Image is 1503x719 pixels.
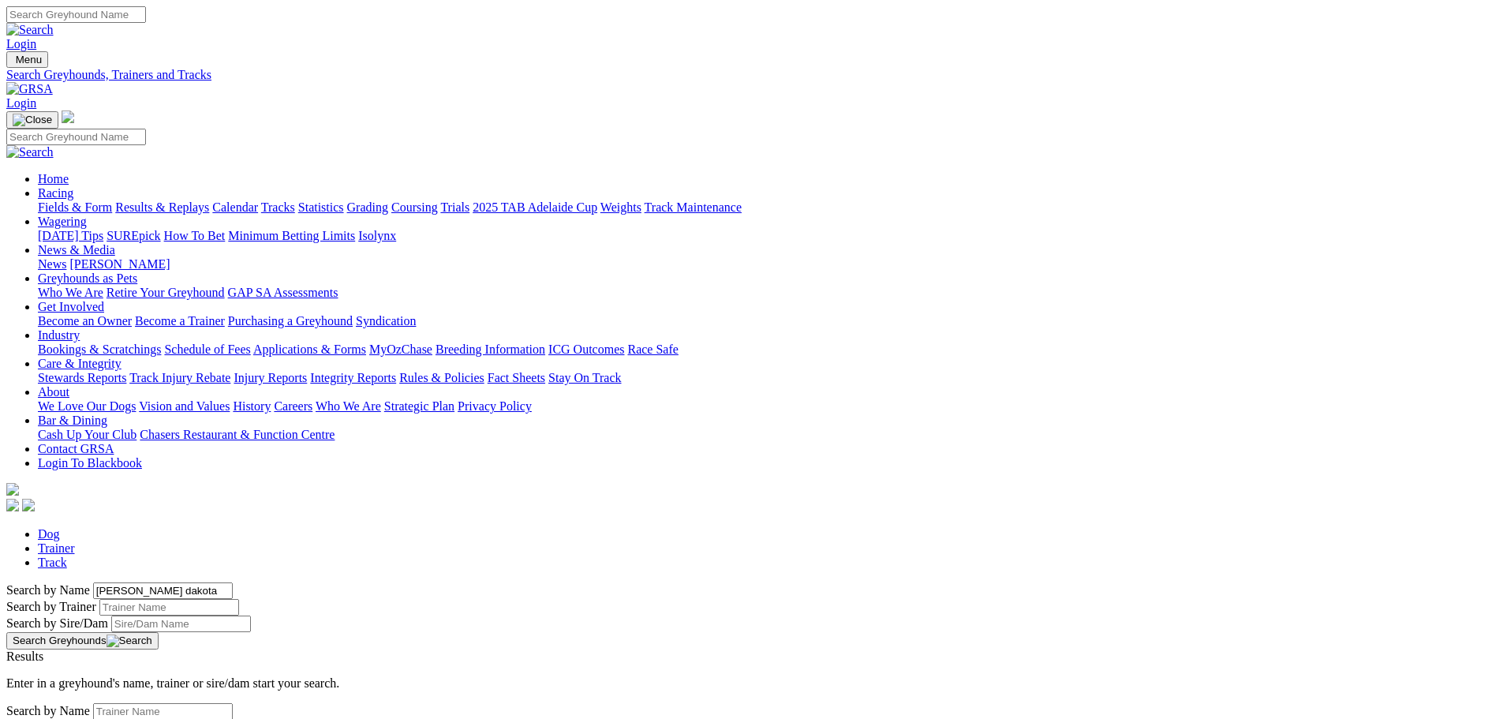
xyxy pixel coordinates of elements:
a: Results & Replays [115,200,209,214]
a: Integrity Reports [310,371,396,384]
a: Bar & Dining [38,414,107,427]
a: History [233,399,271,413]
label: Search by Name [6,704,90,717]
a: Become an Owner [38,314,132,328]
a: Fields & Form [38,200,112,214]
img: Search [6,23,54,37]
a: Login [6,37,36,51]
label: Search by Trainer [6,600,96,613]
div: Bar & Dining [38,428,1497,442]
a: Retire Your Greyhound [107,286,225,299]
div: Care & Integrity [38,371,1497,385]
a: Weights [600,200,641,214]
a: News & Media [38,243,115,257]
label: Search by Sire/Dam [6,616,108,630]
input: Search [6,6,146,23]
a: Race Safe [627,343,678,356]
img: Search [6,145,54,159]
a: Who We Are [38,286,103,299]
input: Search by Sire/Dam name [111,616,251,632]
a: News [38,257,66,271]
a: Rules & Policies [399,371,484,384]
div: Greyhounds as Pets [38,286,1497,300]
div: About [38,399,1497,414]
a: Purchasing a Greyhound [228,314,353,328]
div: Wagering [38,229,1497,243]
a: Care & Integrity [38,357,122,370]
a: Fact Sheets [488,371,545,384]
a: Become a Trainer [135,314,225,328]
a: Isolynx [358,229,396,242]
a: Cash Up Your Club [38,428,136,441]
a: Track Maintenance [645,200,742,214]
a: Strategic Plan [384,399,454,413]
a: Trainer [38,541,75,555]
a: Wagering [38,215,87,228]
a: Grading [347,200,388,214]
input: Search by Greyhound name [93,582,233,599]
img: GRSA [6,82,53,96]
a: Breeding Information [436,343,545,356]
div: Results [6,650,1497,664]
div: Industry [38,343,1497,357]
a: Trials [440,200,469,214]
a: Dog [38,527,60,541]
img: Search [107,635,152,647]
a: About [38,385,69,399]
a: SUREpick [107,229,160,242]
input: Search [6,129,146,145]
a: Vision and Values [139,399,230,413]
a: Tracks [261,200,295,214]
img: twitter.svg [22,499,35,511]
div: Get Involved [38,314,1497,328]
a: Home [38,172,69,185]
a: GAP SA Assessments [228,286,338,299]
span: Menu [16,54,42,66]
a: Injury Reports [234,371,307,384]
a: Chasers Restaurant & Function Centre [140,428,335,441]
a: Schedule of Fees [164,343,250,356]
button: Toggle navigation [6,111,58,129]
a: Privacy Policy [458,399,532,413]
a: Applications & Forms [253,343,366,356]
a: 2025 TAB Adelaide Cup [473,200,597,214]
a: ICG Outcomes [548,343,624,356]
a: Racing [38,186,73,200]
a: Industry [38,328,80,342]
a: Get Involved [38,300,104,313]
a: We Love Our Dogs [38,399,136,413]
img: logo-grsa-white.png [6,483,19,496]
a: Who We Are [316,399,381,413]
a: [DATE] Tips [38,229,103,242]
img: Close [13,114,52,126]
button: Toggle navigation [6,51,48,68]
a: Minimum Betting Limits [228,229,355,242]
a: Track [38,556,67,569]
a: Careers [274,399,312,413]
img: facebook.svg [6,499,19,511]
a: MyOzChase [369,343,432,356]
div: News & Media [38,257,1497,271]
p: Enter in a greyhound's name, trainer or sire/dam start your search. [6,676,1497,691]
input: Search by Trainer name [99,599,239,616]
div: Racing [38,200,1497,215]
a: Login [6,96,36,110]
button: Search Greyhounds [6,632,159,650]
a: Stewards Reports [38,371,126,384]
a: Login To Blackbook [38,456,142,470]
a: Syndication [356,314,416,328]
a: Coursing [391,200,438,214]
label: Search by Name [6,583,90,597]
a: Search Greyhounds, Trainers and Tracks [6,68,1497,82]
a: Statistics [298,200,344,214]
a: How To Bet [164,229,226,242]
a: Greyhounds as Pets [38,271,137,285]
a: Contact GRSA [38,442,114,455]
a: Track Injury Rebate [129,371,230,384]
a: Calendar [212,200,258,214]
a: Stay On Track [548,371,621,384]
a: Bookings & Scratchings [38,343,161,356]
img: logo-grsa-white.png [62,110,74,123]
a: [PERSON_NAME] [69,257,170,271]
